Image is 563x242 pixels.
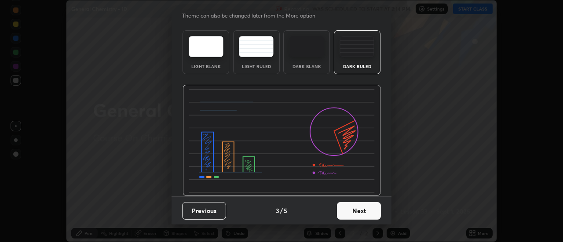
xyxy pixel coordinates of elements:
div: Light Ruled [239,64,274,69]
h4: 3 [276,206,279,215]
h4: / [280,206,283,215]
img: darkRuledThemeBanner.864f114c.svg [183,85,381,196]
img: lightTheme.e5ed3b09.svg [189,36,223,57]
button: Previous [182,202,226,220]
div: Light Blank [188,64,223,69]
p: Theme can also be changed later from the More option [182,12,325,20]
img: darkTheme.f0cc69e5.svg [289,36,324,57]
img: lightRuledTheme.5fabf969.svg [239,36,274,57]
div: Dark Blank [289,64,324,69]
div: Dark Ruled [340,64,375,69]
h4: 5 [284,206,287,215]
img: darkRuledTheme.de295e13.svg [340,36,374,57]
button: Next [337,202,381,220]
